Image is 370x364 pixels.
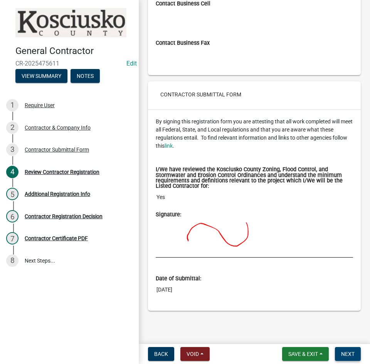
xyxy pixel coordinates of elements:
div: Review Contractor Registration [25,169,99,175]
div: Contractor Certificate PDF [25,236,88,241]
button: Next [335,347,361,361]
button: Void [180,347,210,361]
button: Back [148,347,174,361]
img: Kosciusko County, Indiana [15,8,126,37]
div: 1 [6,99,18,111]
label: Contact Business Fax [156,40,210,46]
h4: General Contractor [15,45,133,57]
a: Edit [126,60,137,67]
wm-modal-confirm: Summary [15,73,67,79]
div: Additional Registration Info [25,191,90,197]
label: I/We have reviewed the Kosciusko County Zoning, Flood Control, and Stormwater and Erosion Control... [156,167,353,189]
p: By signing this registration form you are attesting that all work completed will meet all Federal... [156,118,353,150]
div: 6 [6,210,18,222]
button: Save & Exit [282,347,329,361]
div: Contractor & Company Info [25,125,91,130]
div: 4 [6,166,18,178]
div: 2 [6,121,18,134]
div: 3 [6,143,18,156]
span: Save & Exit [288,351,318,357]
button: Contractor Submittal Form [154,88,247,101]
div: 8 [6,254,18,267]
div: 7 [6,232,18,244]
span: Void [187,351,199,357]
span: Back [154,351,168,357]
wm-modal-confirm: Notes [71,73,100,79]
div: Require User [25,103,55,108]
button: View Summary [15,69,67,83]
span: CR-2025475611 [15,60,123,67]
div: Contractor Submittal Form [25,147,89,152]
a: link [165,143,173,149]
span: Next [341,351,355,357]
label: Signature: [156,212,181,217]
div: Contractor Registration Decision [25,214,103,219]
wm-modal-confirm: Edit Application Number [126,60,137,67]
button: Notes [71,69,100,83]
div: 5 [6,188,18,200]
img: 9sbsLmAAAABklEQVQDACdauFCt2yLLAAAAAElFTkSuQmCC [156,219,311,257]
label: Date of Submittal: [156,276,201,281]
label: Contact Business Cell [156,1,210,7]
